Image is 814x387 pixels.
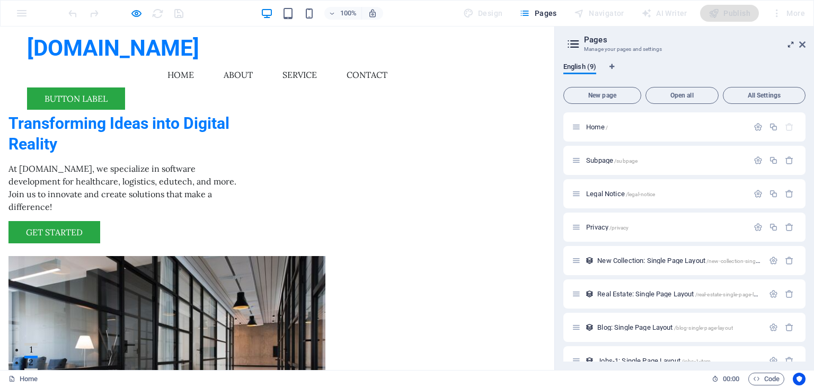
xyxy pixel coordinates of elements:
span: / [606,125,608,130]
div: Remove [785,323,794,332]
div: Legal Notice/legal-notice [583,190,748,197]
i: On resize automatically adjust zoom level to fit chosen device. [368,8,377,18]
span: /privacy [609,225,629,231]
div: Jobs-1: Single Page Layout/jobs-1-item [594,357,764,364]
span: English (9) [563,60,596,75]
div: Real Estate: Single Page Layout/real-estate-single-page-layout [594,291,764,297]
button: 100% [324,7,362,20]
a: Get Started [8,195,100,217]
div: This layout is used as a template for all items (e.g. a blog post) of this collection. The conten... [585,323,594,332]
span: All Settings [728,92,801,99]
span: : [730,375,732,383]
span: Open all [650,92,714,99]
a: Click to cancel selection. Double-click to open Pages [8,373,38,385]
div: Settings [769,289,778,298]
div: Remove [785,156,794,165]
span: Click to open page [597,357,711,365]
button: Usercentrics [793,373,806,385]
div: Remove [785,223,794,232]
button: 2 [24,329,38,332]
span: [DOMAIN_NAME] [27,8,199,34]
span: Click to open page [586,156,638,164]
button: All Settings [723,87,806,104]
h3: Manage your pages and settings [584,45,784,54]
a: Contact [338,36,396,61]
a: Service [274,36,325,61]
button: New page [563,87,641,104]
button: Open all [645,87,719,104]
div: New Collection: Single Page Layout/new-collection-single-page-layout [594,257,764,264]
div: Language Tabs [563,63,806,83]
div: This layout is used as a template for all items (e.g. a blog post) of this collection. The conten... [585,289,594,298]
div: Privacy/privacy [583,224,748,231]
span: New page [568,92,636,99]
a: About [215,36,261,61]
span: /subpage [614,158,638,164]
a: Button label [27,61,125,83]
div: Duplicate [769,223,778,232]
div: Home/ [583,124,748,130]
span: /blog-single-page-layout [674,325,733,331]
button: 1 [24,316,38,319]
span: Click to open page [586,123,608,131]
div: Settings [754,189,763,198]
div: Remove [785,189,794,198]
span: /new-collection-single-page-layout [706,258,790,264]
span: Click to open page [586,223,629,231]
div: Settings [769,323,778,332]
div: Duplicate [769,189,778,198]
div: Settings [754,223,763,232]
a: Home [159,36,202,61]
h2: Transforming Ideas into Digital Reality [8,86,246,128]
div: Remove [785,256,794,265]
button: Pages [515,5,561,22]
span: 00 00 [723,373,739,385]
span: Click to open page [597,257,789,265]
div: Settings [769,356,778,365]
h2: Pages [584,35,806,45]
span: /real-estate-single-page-layout [695,292,767,297]
div: This layout is used as a template for all items (e.g. a blog post) of this collection. The conten... [585,356,594,365]
div: The startpage cannot be deleted [785,122,794,131]
span: Click to open page [597,323,733,331]
span: Click to open page [586,190,655,198]
span: Pages [519,8,556,19]
div: Blog: Single Page Layout/blog-single-page-layout [594,324,764,331]
div: Settings [754,156,763,165]
div: Settings [769,256,778,265]
div: Design (Ctrl+Alt+Y) [459,5,507,22]
button: 3 [24,342,38,345]
h6: 100% [340,7,357,20]
div: Duplicate [769,122,778,131]
div: Remove [785,289,794,298]
span: /legal-notice [626,191,656,197]
div: Subpage/subpage [583,157,748,164]
button: Code [748,373,784,385]
button: Click here to leave preview mode and continue editing [130,7,143,20]
p: At [DOMAIN_NAME], we specialize in software development for healthcare, logistics, edutech, and m... [8,136,246,187]
span: Click to open page [597,290,767,298]
div: Settings [754,122,763,131]
div: Duplicate [769,156,778,165]
span: /jobs-1-item [682,358,711,364]
span: Code [753,373,780,385]
div: Remove [785,356,794,365]
div: This layout is used as a template for all items (e.g. a blog post) of this collection. The conten... [585,256,594,265]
